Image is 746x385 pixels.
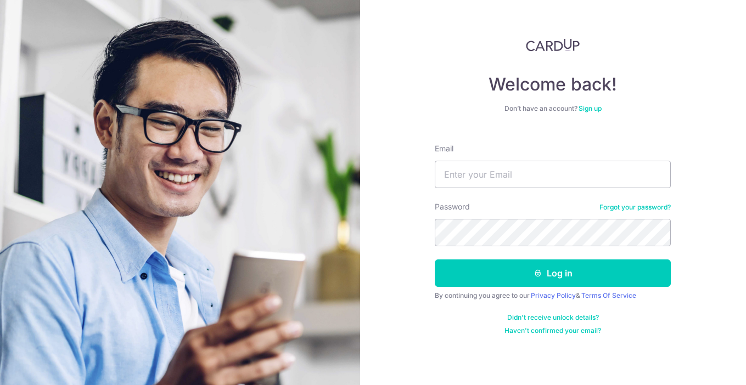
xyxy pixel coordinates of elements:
a: Haven't confirmed your email? [504,326,601,335]
a: Privacy Policy [531,291,576,299]
input: Enter your Email [435,161,671,188]
button: Log in [435,259,671,287]
div: By continuing you agree to our & [435,291,671,300]
label: Email [435,143,453,154]
a: Sign up [579,104,602,112]
img: CardUp Logo [526,38,580,52]
div: Don’t have an account? [435,104,671,113]
a: Forgot your password? [599,203,671,212]
a: Didn't receive unlock details? [507,313,599,322]
label: Password [435,201,470,212]
h4: Welcome back! [435,73,671,95]
a: Terms Of Service [581,291,636,299]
